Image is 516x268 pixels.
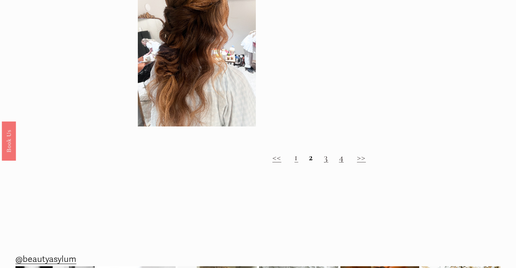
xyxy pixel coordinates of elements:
a: 4 [339,151,344,163]
strong: 2 [309,151,313,163]
a: Book Us [2,121,16,161]
a: @beautyasylum [15,252,76,267]
a: 1 [294,151,298,163]
a: >> [357,151,366,163]
a: << [272,151,281,163]
a: 3 [324,151,328,163]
